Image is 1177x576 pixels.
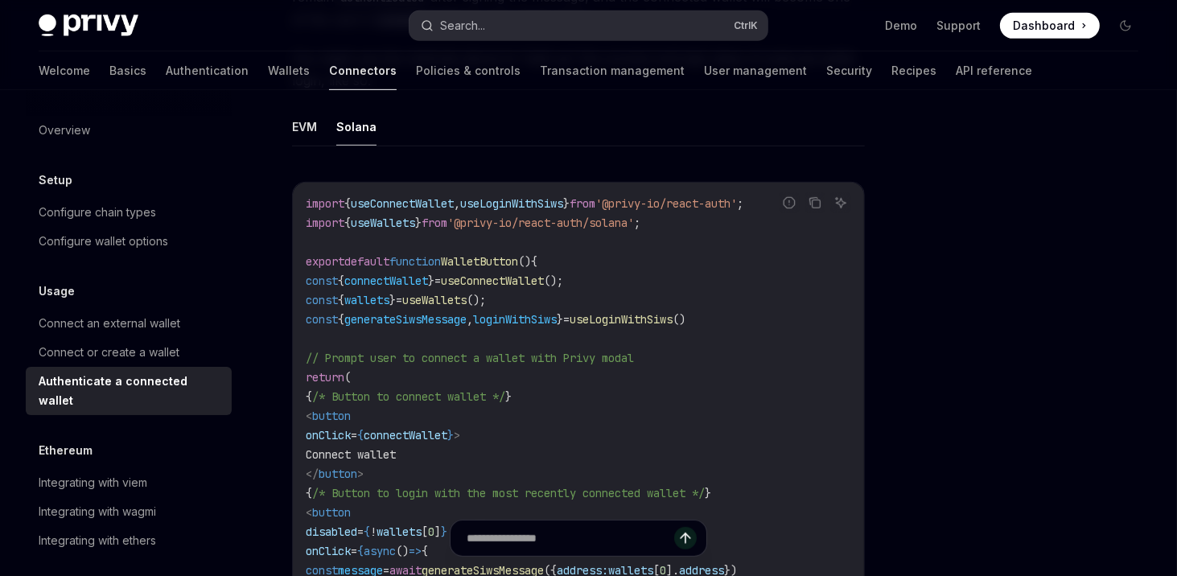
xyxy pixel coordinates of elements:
a: Policies & controls [416,51,521,90]
div: Authenticate a connected wallet [39,372,222,410]
span: Dashboard [1013,18,1075,34]
button: Solana [336,108,377,146]
span: } [705,486,711,500]
div: Connect or create a wallet [39,343,179,362]
span: > [357,467,364,481]
span: import [306,196,344,211]
a: Basics [109,51,146,90]
span: button [312,505,351,520]
span: } [428,274,434,288]
div: Integrating with wagmi [39,502,156,521]
span: useWallets [351,216,415,230]
div: Configure chain types [39,203,156,222]
span: wallets [344,293,389,307]
span: = [396,293,402,307]
span: Connect wallet [306,447,396,462]
span: ; [737,196,743,211]
span: loginWithSiws [473,312,557,327]
span: { [306,486,312,500]
h5: Setup [39,171,72,190]
span: function [389,254,441,269]
a: Wallets [268,51,310,90]
span: button [312,409,351,423]
span: } [389,293,396,307]
a: Configure chain types [26,198,232,227]
span: '@privy-io/react-auth/solana' [447,216,634,230]
span: < [306,505,312,520]
span: , [454,196,460,211]
span: return [306,370,344,385]
span: useConnectWallet [351,196,454,211]
h5: Usage [39,282,75,301]
span: = [351,428,357,442]
span: , [467,312,473,327]
span: </ [306,467,319,481]
a: Demo [885,18,917,34]
span: = [563,312,570,327]
span: useLoginWithSiws [460,196,563,211]
span: WalletButton [441,254,518,269]
a: Integrating with viem [26,468,232,497]
button: EVM [292,108,317,146]
span: () [673,312,685,327]
span: { [306,389,312,404]
span: button [319,467,357,481]
a: Connectors [329,51,397,90]
span: const [306,312,338,327]
span: { [344,196,351,211]
a: Transaction management [540,51,685,90]
span: const [306,274,338,288]
a: User management [704,51,807,90]
div: Overview [39,121,90,140]
span: (); [544,274,563,288]
div: Search... [440,16,485,35]
span: onClick [306,428,351,442]
span: connectWallet [344,274,428,288]
span: // Prompt user to connect a wallet with Privy modal [306,351,634,365]
span: { [338,274,344,288]
span: > [454,428,460,442]
input: Ask a question... [467,520,674,556]
a: Dashboard [1000,13,1100,39]
span: '@privy-io/react-auth' [595,196,737,211]
div: Integrating with viem [39,473,147,492]
span: from [570,196,595,211]
span: { [531,254,537,269]
span: { [338,293,344,307]
button: Search...CtrlK [409,11,768,40]
img: dark logo [39,14,138,37]
span: } [563,196,570,211]
a: Configure wallet options [26,227,232,256]
button: Send message [674,527,697,549]
span: } [505,389,512,404]
span: from [422,216,447,230]
h5: Ethereum [39,441,93,460]
span: } [415,216,422,230]
a: Recipes [891,51,936,90]
a: Integrating with wagmi [26,497,232,526]
span: (); [467,293,486,307]
button: Copy the contents from the code block [805,192,825,213]
span: /* Button to connect wallet */ [312,389,505,404]
div: Configure wallet options [39,232,168,251]
span: { [344,216,351,230]
span: () [518,254,531,269]
span: connectWallet [364,428,447,442]
span: default [344,254,389,269]
a: Authenticate a connected wallet [26,367,232,415]
a: Connect or create a wallet [26,338,232,367]
a: Overview [26,116,232,145]
a: Support [936,18,981,34]
button: Ask AI [830,192,851,213]
span: /* Button to login with the most recently connected wallet */ [312,486,705,500]
span: { [357,428,364,442]
span: { [338,312,344,327]
span: generateSiwsMessage [344,312,467,327]
a: Authentication [166,51,249,90]
span: export [306,254,344,269]
a: Integrating with ethers [26,526,232,555]
span: import [306,216,344,230]
a: Security [826,51,872,90]
a: API reference [956,51,1032,90]
span: const [306,293,338,307]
